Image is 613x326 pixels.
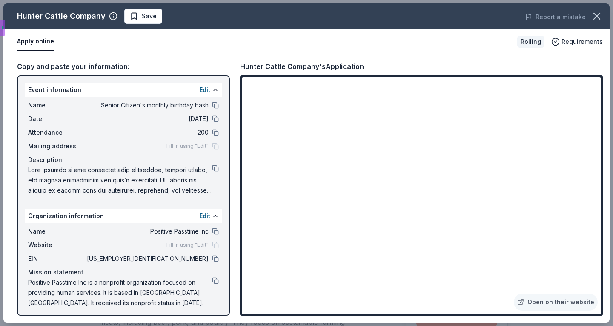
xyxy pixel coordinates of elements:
[28,267,219,277] div: Mission statement
[17,61,230,72] div: Copy and paste your information:
[28,254,85,264] span: EIN
[551,37,603,47] button: Requirements
[166,143,209,150] span: Fill in using "Edit"
[28,141,85,151] span: Mailing address
[525,12,586,22] button: Report a mistake
[142,11,157,21] span: Save
[17,9,106,23] div: Hunter Cattle Company
[25,83,222,97] div: Event information
[28,127,85,138] span: Attendance
[85,226,209,237] span: Positive Passtime Inc
[242,77,601,314] iframe: To enrich screen reader interactions, please activate Accessibility in Grammarly extension settings
[199,211,210,221] button: Edit
[166,242,209,248] span: Fill in using "Edit"
[28,100,85,110] span: Name
[85,100,209,110] span: Senior Citizen's monthly birthday bash
[85,114,209,124] span: [DATE]
[85,254,209,264] span: [US_EMPLOYER_IDENTIFICATION_NUMBER]
[28,240,85,250] span: Website
[85,127,209,138] span: 200
[28,226,85,237] span: Name
[199,85,210,95] button: Edit
[28,114,85,124] span: Date
[240,61,364,72] div: Hunter Cattle Company's Application
[17,33,54,51] button: Apply online
[517,36,544,48] div: Rolling
[25,209,222,223] div: Organization information
[28,165,212,196] span: Lore ipsumdo si ame consectet adip elitseddoe, tempori utlabo, etd magnaa enimadminim ven quis’n ...
[514,294,598,311] a: Open on their website
[561,37,603,47] span: Requirements
[28,277,212,308] span: Positive Passtime Inc is a nonprofit organization focused on providing human services. It is base...
[28,155,219,165] div: Description
[124,9,162,24] button: Save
